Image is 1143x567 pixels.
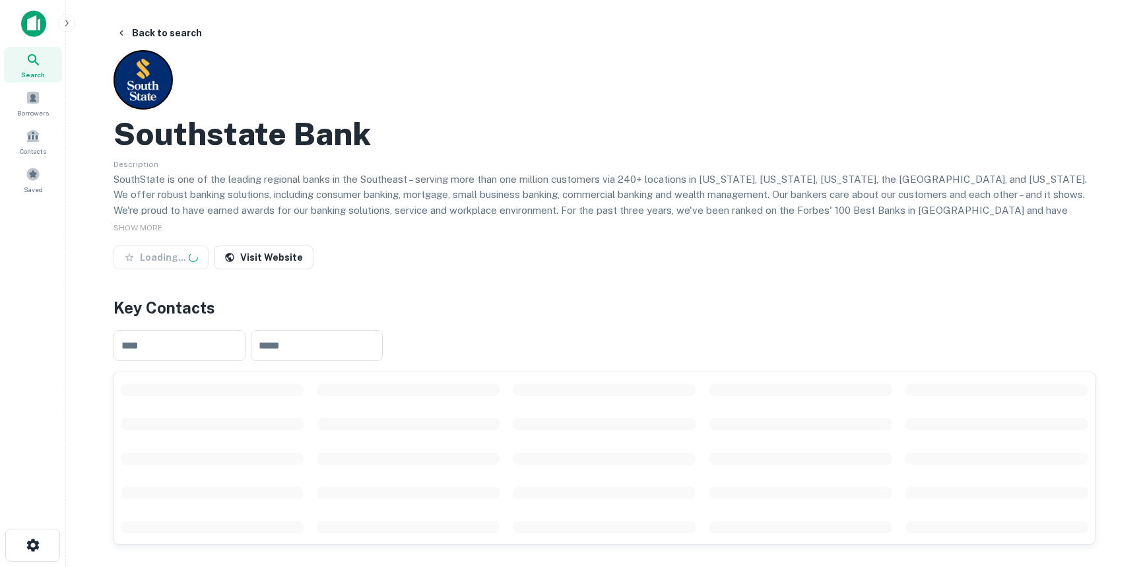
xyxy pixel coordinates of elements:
[4,123,62,159] a: Contacts
[111,21,207,45] button: Back to search
[4,47,62,83] a: Search
[214,246,313,269] a: Visit Website
[4,85,62,121] a: Borrowers
[21,11,46,37] img: capitalize-icon.png
[114,223,162,232] span: SHOW MORE
[114,296,1095,319] h4: Key Contacts
[114,372,1095,544] div: scrollable content
[4,162,62,197] a: Saved
[24,184,43,195] span: Saved
[1077,461,1143,525] iframe: Chat Widget
[20,146,46,156] span: Contacts
[114,172,1095,250] p: SouthState is one of the leading regional banks in the Southeast – serving more than one million ...
[114,160,158,169] span: Description
[21,69,45,80] span: Search
[114,115,371,153] h2: Southstate Bank
[17,108,49,118] span: Borrowers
